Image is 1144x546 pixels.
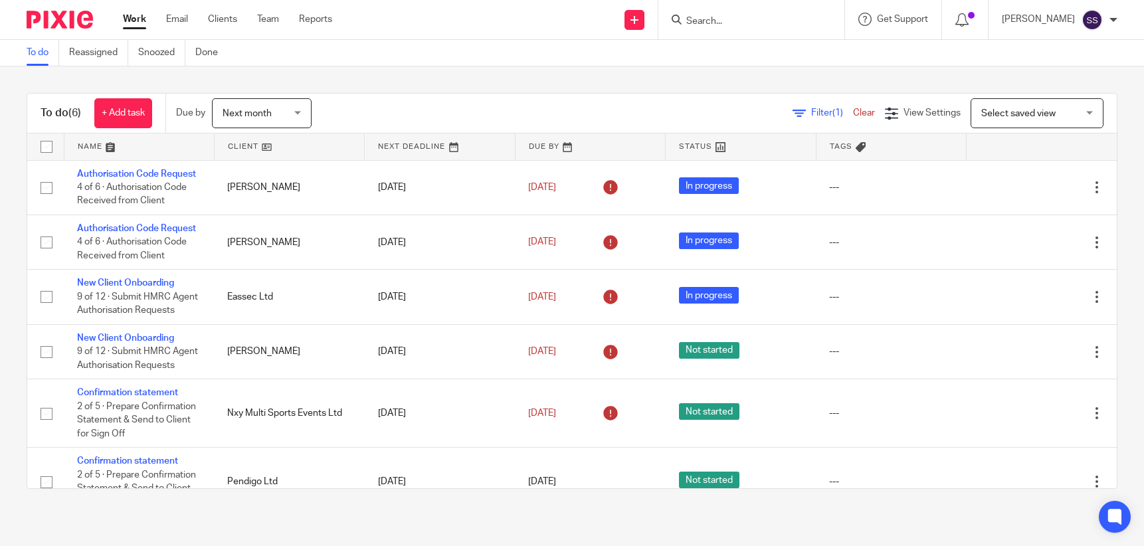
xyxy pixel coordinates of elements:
span: Tags [830,143,852,150]
a: New Client Onboarding [77,278,174,288]
input: Search [685,16,805,28]
span: In progress [679,232,739,249]
span: Filter [811,108,853,118]
div: --- [829,290,953,304]
span: Select saved view [981,109,1056,118]
div: --- [829,475,953,488]
span: 9 of 12 · Submit HMRC Agent Authorisation Requests [77,292,198,316]
a: To do [27,40,59,66]
td: [PERSON_NAME] [214,324,364,379]
span: Not started [679,342,739,359]
span: 4 of 6 · Authorisation Code Received from Client [77,238,187,261]
span: [DATE] [528,292,556,302]
a: Snoozed [138,40,185,66]
a: Clear [853,108,875,118]
a: Email [166,13,188,26]
a: Done [195,40,228,66]
p: Due by [176,106,205,120]
td: Pendigo Ltd [214,448,364,516]
span: Not started [679,403,739,420]
td: [DATE] [365,448,515,516]
span: (6) [68,108,81,118]
span: In progress [679,287,739,304]
span: Not started [679,472,739,488]
span: 4 of 6 · Authorisation Code Received from Client [77,183,187,206]
a: Work [123,13,146,26]
td: Eassec Ltd [214,270,364,324]
span: 9 of 12 · Submit HMRC Agent Authorisation Requests [77,347,198,370]
span: View Settings [904,108,961,118]
span: (1) [832,108,843,118]
td: [PERSON_NAME] [214,160,364,215]
a: New Client Onboarding [77,333,174,343]
div: --- [829,345,953,358]
span: 2 of 5 · Prepare Confirmation Statement & Send to Client for Sign Off [77,402,196,438]
span: [DATE] [528,238,556,247]
a: Team [257,13,279,26]
a: + Add task [94,98,152,128]
td: [DATE] [365,215,515,269]
td: [DATE] [365,160,515,215]
div: --- [829,407,953,420]
span: Get Support [877,15,928,24]
img: svg%3E [1082,9,1103,31]
a: Clients [208,13,237,26]
span: [DATE] [528,347,556,356]
td: [DATE] [365,270,515,324]
td: [DATE] [365,324,515,379]
a: Reports [299,13,332,26]
span: Next month [223,109,272,118]
td: [PERSON_NAME] [214,215,364,269]
a: Confirmation statement [77,388,178,397]
a: Authorisation Code Request [77,224,196,233]
img: Pixie [27,11,93,29]
h1: To do [41,106,81,120]
div: --- [829,181,953,194]
span: [DATE] [528,477,556,486]
span: In progress [679,177,739,194]
p: [PERSON_NAME] [1002,13,1075,26]
span: [DATE] [528,409,556,418]
a: Reassigned [69,40,128,66]
a: Authorisation Code Request [77,169,196,179]
td: [DATE] [365,379,515,448]
a: Confirmation statement [77,456,178,466]
td: Nxy Multi Sports Events Ltd [214,379,364,448]
div: --- [829,236,953,249]
span: 2 of 5 · Prepare Confirmation Statement & Send to Client for Sign Off [77,470,196,507]
span: [DATE] [528,183,556,192]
